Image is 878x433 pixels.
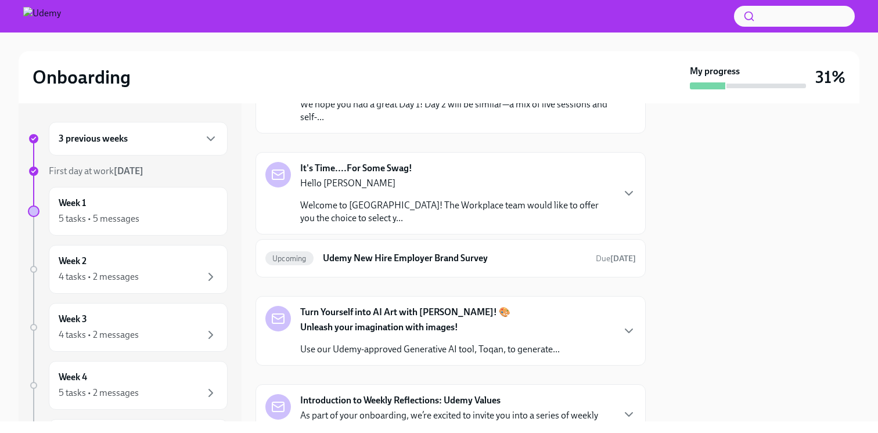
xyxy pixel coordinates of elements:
a: Week 15 tasks • 5 messages [28,187,228,236]
a: Week 24 tasks • 2 messages [28,245,228,294]
strong: Introduction to Weekly Reflections: Udemy Values [300,394,501,407]
p: Hello [PERSON_NAME] [300,177,613,190]
a: First day at work[DATE] [28,165,228,178]
p: Welcome to [GEOGRAPHIC_DATA]! The Workplace team would like to offer you the choice to select y... [300,199,613,225]
div: 3 previous weeks [49,122,228,156]
strong: [DATE] [114,165,143,176]
strong: My progress [690,65,740,78]
a: Week 34 tasks • 2 messages [28,303,228,352]
h6: Week 4 [59,371,87,384]
div: 4 tasks • 2 messages [59,329,139,341]
p: We hope you had a great Day 1! Day 2 will be similar—a mix of live sessions and self-... [300,98,613,124]
a: UpcomingUdemy New Hire Employer Brand SurveyDue[DATE] [265,249,636,268]
h6: Week 2 [59,255,87,268]
a: Week 45 tasks • 2 messages [28,361,228,410]
div: 5 tasks • 2 messages [59,387,139,399]
h6: Week 3 [59,313,87,326]
strong: Unleash your imagination with images! [300,322,458,333]
div: 5 tasks • 5 messages [59,212,139,225]
div: 4 tasks • 2 messages [59,270,139,283]
h6: Week 1 [59,197,86,210]
strong: It's Time....For Some Swag! [300,162,412,175]
span: August 16th, 2025 10:00 [596,253,636,264]
h3: 31% [815,67,845,88]
span: First day at work [49,165,143,176]
span: Upcoming [265,254,314,263]
h6: 3 previous weeks [59,132,128,145]
p: Use our Udemy-approved Generative AI tool, Toqan, to generate... [300,343,560,356]
h6: Udemy New Hire Employer Brand Survey [323,252,586,265]
img: Udemy [23,7,61,26]
h2: Onboarding [33,66,131,89]
span: Due [596,254,636,264]
strong: Turn Yourself into AI Art with [PERSON_NAME]! 🎨 [300,306,510,319]
strong: [DATE] [610,254,636,264]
